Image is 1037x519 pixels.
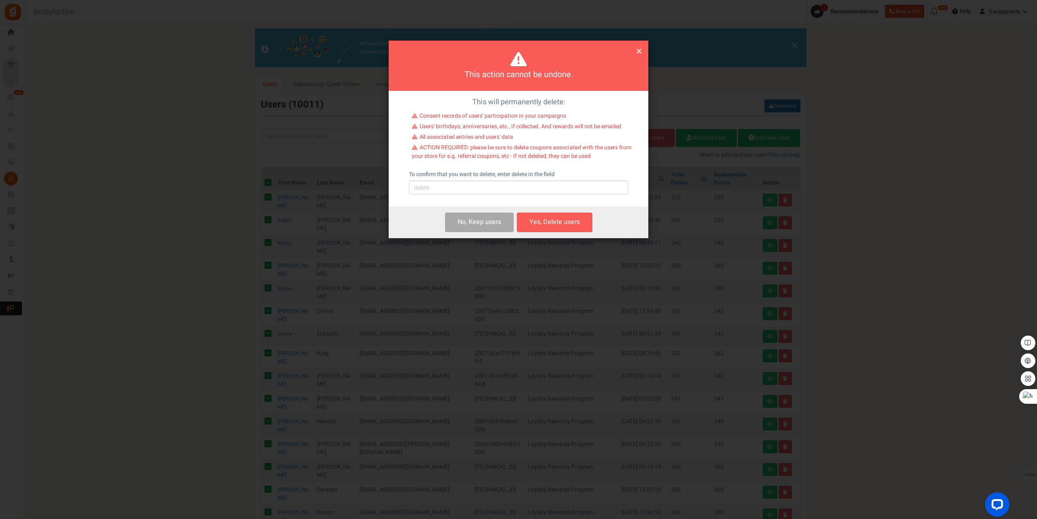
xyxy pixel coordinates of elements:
li: Users' birthdays, anniversaries, etc., if collected. And rewards will not be emailed [412,123,631,133]
li: All associated entries and users' data [412,133,631,144]
button: No, Keep users [445,213,514,232]
li: Consent records of users' participation in your campaigns [412,112,631,123]
h4: This action cannot be undone. [399,69,638,81]
input: delete [409,181,628,194]
p: This will permanently delete: [395,97,642,108]
label: To confirm that you want to delete, enter delete in the field [409,170,555,179]
span: s [498,217,501,227]
li: ACTION REQUIRED: please be sure to delete coupons associated with the users from your store for e... [412,144,631,162]
button: Yes, Delete users [517,213,592,232]
span: × [636,43,642,59]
